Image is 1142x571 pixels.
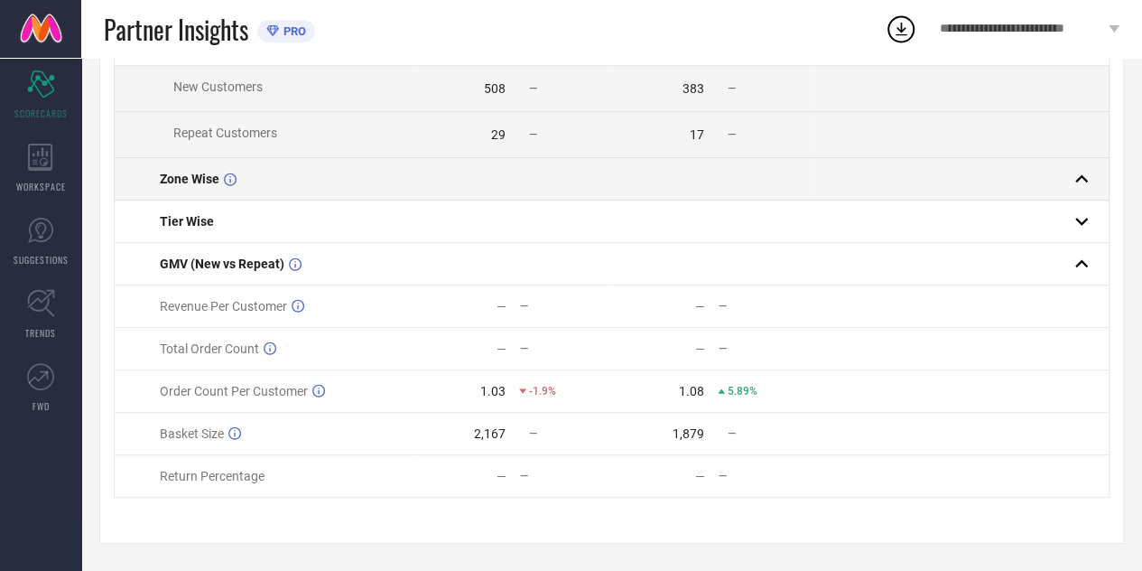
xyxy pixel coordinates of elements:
div: — [520,342,611,355]
span: Revenue Per Customer [160,299,287,314]
div: — [520,300,611,313]
div: — [497,469,506,483]
span: Partner Insights [104,11,248,48]
span: — [529,82,537,95]
span: New Customers [173,80,263,94]
div: 1.03 [480,384,506,398]
span: PRO [279,24,306,38]
span: -1.9% [529,385,556,398]
div: 17 [690,127,704,142]
span: WORKSPACE [16,180,66,193]
span: — [529,427,537,440]
div: 1,879 [673,426,704,441]
span: Basket Size [160,426,224,441]
div: 2,167 [474,426,506,441]
span: Return Percentage [160,469,265,483]
span: — [529,128,537,141]
div: — [695,299,705,314]
div: — [719,470,810,482]
span: Total Order Count [160,342,259,356]
span: SUGGESTIONS [14,253,69,267]
div: — [719,300,810,313]
div: — [695,342,705,356]
div: — [695,469,705,483]
div: — [497,342,506,356]
span: Order Count Per Customer [160,384,308,398]
div: 508 [484,81,506,96]
div: — [719,342,810,355]
span: Repeat Customers [173,126,277,140]
div: — [497,299,506,314]
span: SCORECARDS [14,107,68,120]
div: 1.08 [679,384,704,398]
span: — [728,427,736,440]
span: Zone Wise [160,172,219,186]
span: TRENDS [25,326,56,340]
span: — [728,82,736,95]
span: GMV (New vs Repeat) [160,257,284,271]
span: 5.89% [728,385,757,398]
div: Open download list [885,13,917,45]
span: FWD [32,399,50,413]
div: 29 [491,127,506,142]
div: — [520,470,611,482]
span: — [728,128,736,141]
div: 383 [682,81,704,96]
span: Tier Wise [160,214,214,229]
